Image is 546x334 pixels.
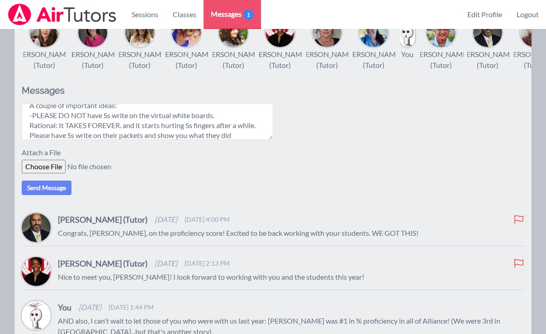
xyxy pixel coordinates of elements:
button: Send Message [22,181,71,195]
textarea: Hi All, We are all really excited to meet you all [DATE]. A couple of important ideas: -PLEASE DO... [22,104,273,140]
span: [DATE] 2:13 PM [185,259,230,268]
img: Michelle Dalton [313,18,342,47]
div: [PERSON_NAME] (Tutor) [460,49,516,71]
span: [DATE] 1:44 PM [109,303,154,312]
span: [DATE] [79,302,101,313]
div: [PERSON_NAME] (Tutor) [111,49,168,71]
h4: You [58,301,71,314]
img: Rebecca Miller [78,18,107,47]
img: Megan Nepshinsky [359,18,388,47]
img: Bernard Estephan [473,18,502,47]
div: [PERSON_NAME] (Tutor) [205,49,261,71]
div: [PERSON_NAME] (Tutor) [65,49,121,71]
img: Johnicia Haynes [22,257,51,286]
img: Joyce Law [22,301,51,330]
label: Attach a File [22,147,66,160]
img: Jorge Calderon [427,18,456,47]
h4: [PERSON_NAME] (Tutor) [58,257,147,270]
p: Congrats, [PERSON_NAME], on the proficiency score! Excited to be back working with your students.... [58,228,524,239]
img: Airtutors Logo [7,4,117,25]
div: [PERSON_NAME] (Tutor) [299,49,355,71]
span: [DATE] 4:00 PM [185,215,230,224]
div: [PERSON_NAME] (Tutor) [413,49,469,71]
img: Sandra Davis [125,18,154,47]
img: Bernard Estephan [22,213,51,242]
div: [PERSON_NAME] (Tutor) [16,49,72,71]
img: Johnicia Haynes [266,18,294,47]
img: Sarah Benzinger [30,18,59,47]
span: [DATE] [155,214,177,225]
img: Diana Carle [219,18,248,47]
div: [PERSON_NAME] (Tutor) [158,49,215,71]
div: [PERSON_NAME] (Tutor) [252,49,309,71]
p: Nice to meet you, [PERSON_NAME]! I look forward to working with you and the students this year! [58,272,524,282]
span: 1 [243,10,254,20]
h2: Messages [22,85,273,96]
div: [PERSON_NAME] (Tutor) [346,49,402,71]
img: Joyce Law [400,18,415,47]
span: Messages [211,9,254,19]
h4: [PERSON_NAME] (Tutor) [58,213,147,226]
div: You [401,49,413,60]
span: [DATE] [155,258,177,269]
img: Alexis Asiama [172,18,201,47]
